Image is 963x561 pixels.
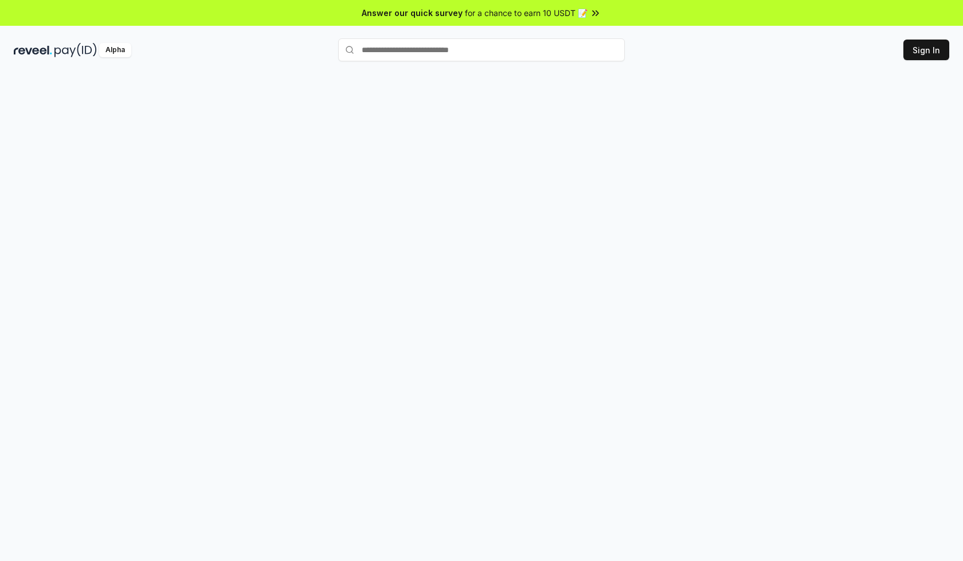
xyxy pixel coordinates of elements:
[14,43,52,57] img: reveel_dark
[99,43,131,57] div: Alpha
[465,7,588,19] span: for a chance to earn 10 USDT 📝
[903,40,949,60] button: Sign In
[54,43,97,57] img: pay_id
[362,7,463,19] span: Answer our quick survey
